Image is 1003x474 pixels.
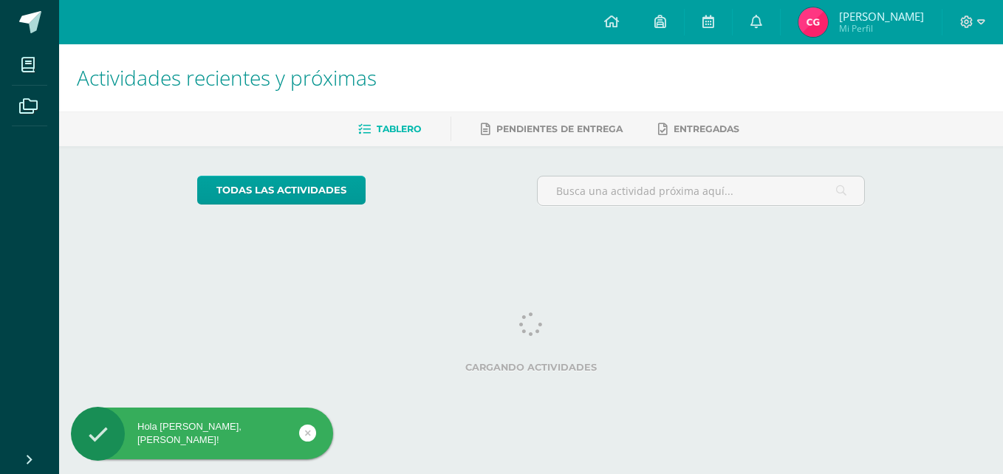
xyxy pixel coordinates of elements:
[839,22,924,35] span: Mi Perfil
[538,176,865,205] input: Busca una actividad próxima aquí...
[839,9,924,24] span: [PERSON_NAME]
[674,123,739,134] span: Entregadas
[358,117,421,141] a: Tablero
[77,63,377,92] span: Actividades recientes y próximas
[798,7,828,37] img: cade0865447f67519f82b1ec6b4243dc.png
[197,176,366,205] a: todas las Actividades
[197,362,866,373] label: Cargando actividades
[377,123,421,134] span: Tablero
[481,117,623,141] a: Pendientes de entrega
[496,123,623,134] span: Pendientes de entrega
[71,420,333,447] div: Hola [PERSON_NAME], [PERSON_NAME]!
[658,117,739,141] a: Entregadas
